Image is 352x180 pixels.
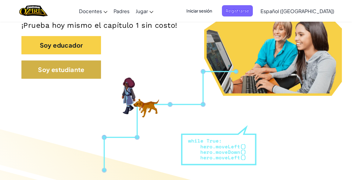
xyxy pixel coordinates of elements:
span: Español ([GEOGRAPHIC_DATA]) [260,8,334,14]
button: Registrarse [222,5,253,16]
p: ¡Prueba hoy mismo el capítulo 1 sin costo! [21,21,331,30]
a: Jugar [133,3,156,19]
span: Docentes [79,8,102,14]
button: Soy estudiante [21,60,101,79]
span: Jugar [136,8,148,14]
img: Home [19,5,48,17]
a: Padres [110,3,133,19]
button: Iniciar sesión [183,5,216,16]
button: Soy educador [21,36,101,54]
a: Ozaria by CodeCombat logo [19,5,48,17]
a: Español ([GEOGRAPHIC_DATA]) [257,3,337,19]
a: Docentes [76,3,110,19]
